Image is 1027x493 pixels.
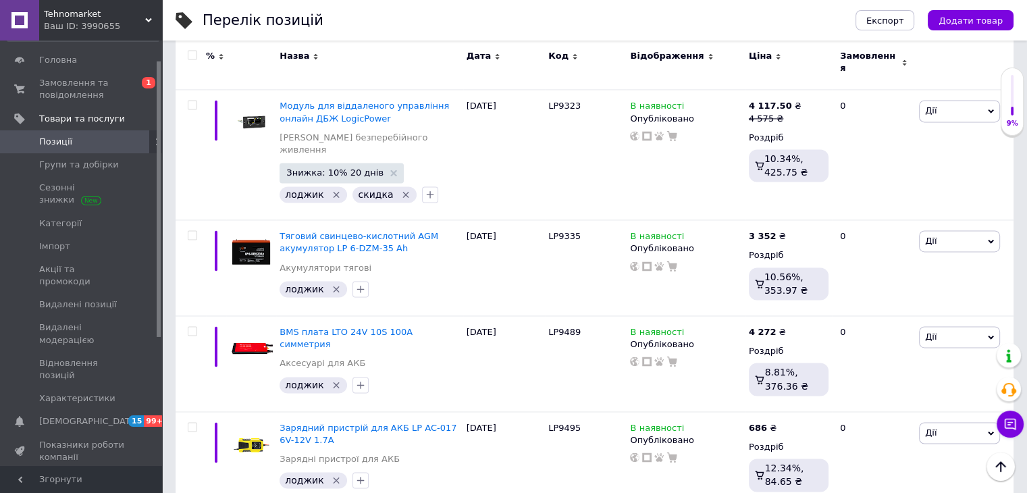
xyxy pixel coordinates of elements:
[331,189,342,200] svg: Видалити мітку
[749,132,828,144] div: Роздріб
[144,415,166,427] span: 99+
[749,441,828,453] div: Роздріб
[280,101,449,123] a: Модуль для віддаленого управління онлайн ДБЖ LogicPower
[1001,119,1023,128] div: 9%
[630,423,684,437] span: В наявності
[548,101,581,111] span: LP9323
[39,263,125,288] span: Акції та промокоди
[749,423,767,433] b: 686
[358,189,393,200] span: скидка
[280,327,413,349] a: BMS плата LTO 24V 10S 100A симметрия
[206,51,215,63] span: %
[331,380,342,390] svg: Видалити мітку
[230,100,273,143] img: Модуль для удаленного управления онлайн UPS LogicPower
[925,236,937,246] span: Дії
[280,51,309,63] span: Назва
[39,321,125,346] span: Видалені модерацією
[331,284,342,294] svg: Видалити мітку
[230,422,273,465] img: Зарядное устройство для АКБ LP AC-017 6V-12V 1.7A
[39,54,77,66] span: Головна
[749,113,801,125] div: 4 575 ₴
[764,271,808,296] span: 10.56%, 353.97 ₴
[230,230,273,274] img: Тяговый свинцово-кислотный AGM аккумулятор LP 6-DZM-35 Ah
[280,231,438,253] a: Тяговий свинцево-кислотний AGM акумулятор LP 6-DZM-35 Ah
[39,182,125,206] span: Сезонні знижки
[142,77,155,88] span: 1
[997,411,1024,438] button: Чат з покупцем
[280,423,456,445] a: Зарядний пристрій для АКБ LP AC-017 6V-12V 1.7A
[764,153,808,178] span: 10.34%, 425.75 ₴
[39,240,70,253] span: Імпорт
[832,90,916,220] div: 0
[39,439,125,463] span: Показники роботи компанії
[548,51,569,63] span: Код
[463,316,545,412] div: [DATE]
[39,217,82,230] span: Категорії
[840,51,898,75] span: Замовлення
[928,10,1013,30] button: Додати товар
[548,423,581,433] span: LP9495
[285,475,323,486] span: лоджик
[925,105,937,115] span: Дії
[765,463,804,487] span: 12.34%, 84.65 ₴
[39,357,125,382] span: Відновлення позицій
[749,345,828,357] div: Роздріб
[39,136,72,148] span: Позиції
[230,326,273,369] img: BMS плата LP LTO 24V 10S 100A симметрия
[280,453,400,465] a: Зарядні пристрої для АКБ
[832,220,916,316] div: 0
[280,357,365,369] a: Аксесуарі для АКБ
[630,113,741,125] div: Опубліковано
[44,20,162,32] div: Ваш ID: 3990655
[749,422,776,434] div: ₴
[203,14,323,28] div: Перелік позицій
[749,230,786,242] div: ₴
[925,332,937,342] span: Дії
[280,262,371,274] a: Акумулятори тягові
[749,327,776,337] b: 4 272
[463,90,545,220] div: [DATE]
[285,284,323,294] span: лоджик
[855,10,915,30] button: Експорт
[39,113,125,125] span: Товари та послуги
[331,475,342,486] svg: Видалити мітку
[463,220,545,316] div: [DATE]
[939,16,1003,26] span: Додати товар
[548,231,581,241] span: LP9335
[765,367,808,391] span: 8.81%, 376.36 ₴
[749,100,801,112] div: ₴
[548,327,581,337] span: LP9489
[749,231,776,241] b: 3 352
[285,189,323,200] span: лоджик
[630,101,684,115] span: В наявності
[832,316,916,412] div: 0
[630,231,684,245] span: В наявності
[866,16,904,26] span: Експорт
[630,434,741,446] div: Опубліковано
[400,189,411,200] svg: Видалити мітку
[39,159,119,171] span: Групи та добірки
[749,249,828,261] div: Роздріб
[749,326,786,338] div: ₴
[280,132,459,156] a: [PERSON_NAME] безперебійного живлення
[749,51,772,63] span: Ціна
[285,380,323,390] span: лоджик
[39,392,115,405] span: Характеристики
[128,415,144,427] span: 15
[630,51,704,63] span: Відображення
[39,299,117,311] span: Видалені позиції
[39,415,139,427] span: [DEMOGRAPHIC_DATA]
[630,242,741,255] div: Опубліковано
[39,77,125,101] span: Замовлення та повідомлення
[925,427,937,438] span: Дії
[467,51,492,63] span: Дата
[630,338,741,351] div: Опубліковано
[630,327,684,341] span: В наявності
[44,8,145,20] span: Tehnomarket
[749,101,792,111] b: 4 117.50
[286,168,384,177] span: Знижка: 10% 20 днів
